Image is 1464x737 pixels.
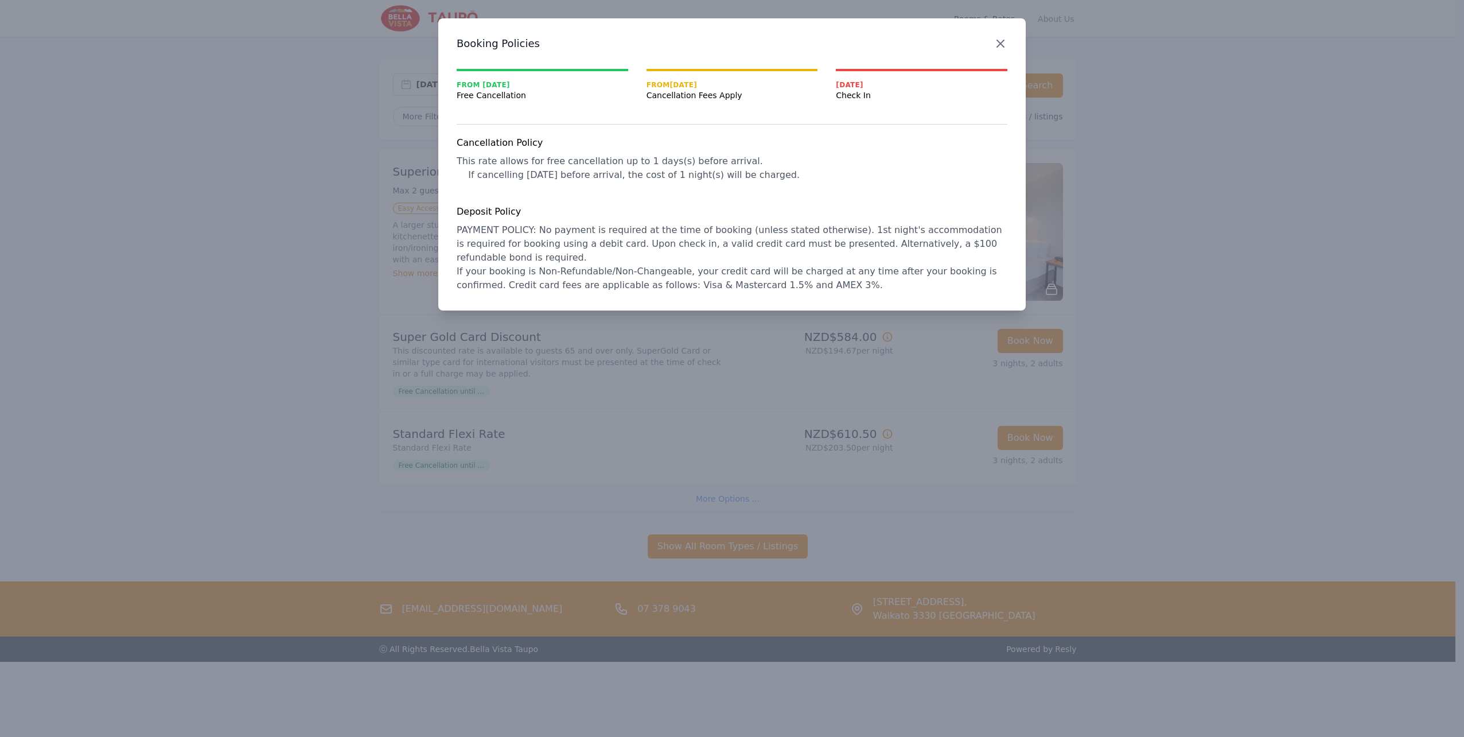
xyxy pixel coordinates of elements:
[647,80,818,90] span: From [DATE]
[836,80,1007,90] span: [DATE]
[457,224,1005,290] span: PAYMENT POLICY: No payment is required at the time of booking (unless stated otherwise). 1st nigh...
[457,80,628,90] span: From [DATE]
[457,90,628,101] span: Free Cancellation
[457,156,800,180] span: This rate allows for free cancellation up to 1 days(s) before arrival. If cancelling [DATE] befor...
[457,136,1007,150] h4: Cancellation Policy
[457,37,1007,51] h3: Booking Policies
[836,90,1007,101] span: Check In
[457,205,1007,219] h4: Deposit Policy
[647,90,818,101] span: Cancellation Fees Apply
[457,69,1007,101] nav: Progress mt-20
